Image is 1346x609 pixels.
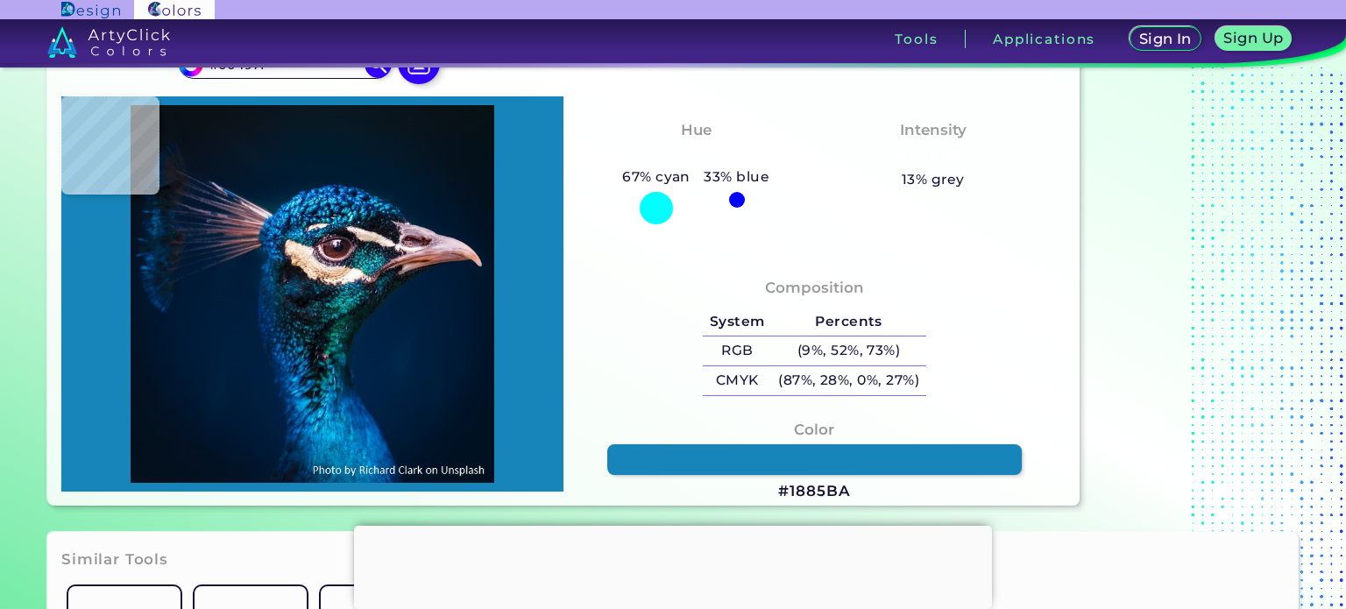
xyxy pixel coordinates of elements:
img: ArtyClick Design logo [61,2,120,18]
h4: Color [794,417,834,443]
h5: 13% grey [902,168,965,191]
h3: #1885BA [778,481,850,502]
h3: Bluish Cyan [639,145,753,166]
a: Sign Up [1217,27,1289,50]
iframe: Advertisement [354,526,992,605]
h4: Composition [765,275,864,301]
h5: 67% cyan [615,166,697,188]
h3: Moderate [887,145,980,166]
h4: Intensity [900,117,967,143]
h5: Percents [771,308,925,336]
h5: CMYK [703,366,771,395]
h5: Sign In [1140,32,1190,46]
img: logo_artyclick_colors_white.svg [47,26,171,58]
img: img_pavlin.jpg [70,105,555,484]
h5: 33% blue [698,166,776,188]
h3: Applications [993,32,1095,46]
h5: System [703,308,771,336]
h5: Sign Up [1225,32,1281,45]
h5: RGB [703,336,771,365]
h5: (87%, 28%, 0%, 27%) [771,366,925,395]
h4: Hue [681,117,712,143]
h3: Tools [895,32,938,46]
h3: Similar Tools [61,549,168,570]
h5: (9%, 52%, 73%) [771,336,925,365]
a: Sign In [1131,27,1199,50]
